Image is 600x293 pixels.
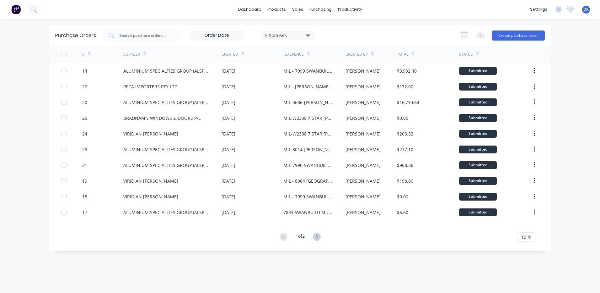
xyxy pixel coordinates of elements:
[346,193,381,200] div: [PERSON_NAME]
[346,162,381,169] div: [PERSON_NAME]
[265,5,289,14] div: products
[190,31,243,40] input: Order Date
[306,5,335,14] div: purchasing
[82,193,87,200] div: 18
[492,30,545,41] button: Create purchase order
[346,68,381,74] div: [PERSON_NAME]
[222,209,235,216] div: [DATE]
[296,233,305,242] div: 1 of 2
[459,208,497,216] div: Submitted
[397,209,408,216] div: $6.60
[583,7,589,12] span: DK
[222,99,235,106] div: [DATE]
[55,32,96,39] div: Purchase Orders
[123,83,178,90] div: PPCA IMPORTERS PTY LTD
[222,178,235,184] div: [DATE]
[283,146,333,153] div: MIL-8014 [PERSON_NAME]
[119,32,171,39] input: Search purchase orders...
[521,234,526,240] span: 10
[82,162,87,169] div: 21
[82,115,87,121] div: 25
[82,209,87,216] div: 17
[222,115,235,121] div: [DATE]
[82,52,85,57] div: #
[283,162,333,169] div: MIL-7990-SWANBUILD [PERSON_NAME] EXTRA WINDOW
[82,146,87,153] div: 23
[459,193,497,201] div: Submitted
[283,83,333,90] div: MIL - [PERSON_NAME] WINDSHIELD
[283,178,333,184] div: MIL - 8004 [GEOGRAPHIC_DATA]
[459,177,497,185] div: Submitted
[123,115,201,121] div: BRADNAM'S WINDOWS & DOORS P/L
[82,99,87,106] div: 20
[397,178,413,184] div: $198.00
[346,115,381,121] div: [PERSON_NAME]
[283,99,333,106] div: MIL-3686-[PERSON_NAME] PROJECT
[397,83,413,90] div: $132.00
[459,146,497,153] div: Submitted
[335,5,365,14] div: productivity
[11,5,21,14] img: Factory
[397,99,419,106] div: $16,730.64
[346,99,381,106] div: [PERSON_NAME]
[235,5,265,14] a: dashboard
[222,193,235,200] div: [DATE]
[459,130,497,138] div: Submitted
[265,32,310,38] div: 5 Statuses
[397,52,408,57] div: Total
[346,130,381,137] div: [PERSON_NAME]
[346,146,381,153] div: [PERSON_NAME]
[123,52,140,57] div: Supplier
[459,67,497,75] div: Submitted
[397,68,417,74] div: $3,982.40
[283,193,333,200] div: MIL - 7990 SWANBUILD [PERSON_NAME] EXTRA WINDOW
[459,83,497,91] div: Submitted
[397,130,413,137] div: $203.32
[123,130,178,137] div: VIRIDIAN [PERSON_NAME]
[123,99,209,106] div: ALUMINIUM SPECIALTIES GROUP (ALSPEC)
[397,193,408,200] div: $0.00
[82,68,87,74] div: 14
[346,52,368,57] div: Created By
[459,98,497,106] div: Submitted
[222,162,235,169] div: [DATE]
[346,83,381,90] div: [PERSON_NAME]
[82,178,87,184] div: 19
[283,68,333,74] div: MIL - 7999 SWANBUILD [PERSON_NAME]
[222,83,235,90] div: [DATE]
[397,146,413,153] div: $277.10
[222,52,238,57] div: Created
[82,130,87,137] div: 24
[283,52,304,57] div: Reference
[82,83,87,90] div: 26
[283,115,333,121] div: MIL-W2338 7 STAR [PERSON_NAME]
[222,130,235,137] div: [DATE]
[397,115,408,121] div: $0.00
[222,68,235,74] div: [DATE]
[123,178,178,184] div: VIRIDIAN [PERSON_NAME]
[346,209,381,216] div: [PERSON_NAME]
[346,178,381,184] div: [PERSON_NAME]
[123,68,209,74] div: ALUMINIUM SPECIALTIES GROUP (ALSPEC)
[459,52,473,57] div: Status
[222,146,235,153] div: [DATE]
[397,162,413,169] div: $968.36
[459,114,497,122] div: Submitted
[123,146,209,153] div: ALUMINIUM SPECIALTIES GROUP (ALSPEC)
[123,209,209,216] div: ALUMINIUM SPECIALTIES GROUP (ALSPEC)
[283,130,333,137] div: MIL-W2338 7 STAR [PERSON_NAME]
[123,162,209,169] div: ALUMINIUM SPECIALTIES GROUP (ALSPEC)
[527,5,550,14] div: settings
[283,209,333,216] div: 7833 SWANBUILD MURLONG SET E
[289,5,306,14] div: sales
[459,161,497,169] div: Submitted
[123,193,178,200] div: VIRIDIAN [PERSON_NAME]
